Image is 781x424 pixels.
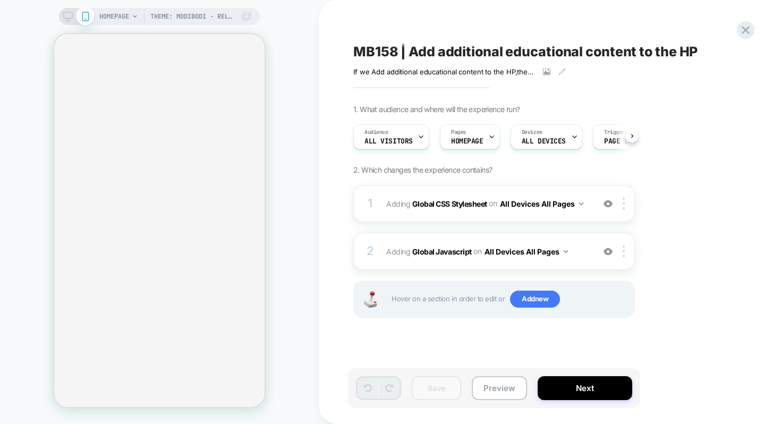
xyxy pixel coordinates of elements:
[353,165,492,174] span: 2. Which changes the experience contains?
[604,129,625,136] span: Trigger
[604,247,613,256] img: crossed eye
[412,376,461,400] button: Save
[451,138,483,145] span: HOMEPAGE
[360,291,381,308] img: Joystick
[99,8,129,25] span: HOMEPAGE
[365,193,376,214] div: 1
[364,138,413,145] span: All Visitors
[604,199,613,208] img: crossed eye
[392,291,629,308] span: Hover on a section in order to edit or
[353,44,698,60] span: MB158 | Add additional educational content to the HP
[472,376,527,400] button: Preview
[412,199,487,208] b: Global CSS Stylesheet
[412,247,472,256] b: Global Javascript
[489,197,497,210] span: on
[473,244,481,258] span: on
[623,245,625,257] img: close
[500,196,583,211] button: All Devices All Pages
[353,105,520,114] span: 1. What audience and where will the experience run?
[604,138,640,145] span: Page Load
[510,291,560,308] span: Add new
[579,202,583,205] img: down arrow
[485,244,568,259] button: All Devices All Pages
[451,129,466,136] span: Pages
[150,8,235,25] span: Theme: Modibodi - Release v1.2.4
[522,129,542,136] span: Devices
[386,244,589,259] span: Adding
[365,241,376,262] div: 2
[623,198,625,209] img: close
[564,250,568,253] img: down arrow
[364,129,388,136] span: Audience
[386,196,589,211] span: Adding
[353,67,535,76] span: If we Add additional educational content to the HP,then CTR will increase,because visitors are be...
[522,138,566,145] span: ALL DEVICES
[538,376,632,400] button: Next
